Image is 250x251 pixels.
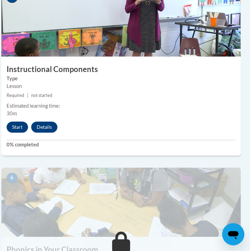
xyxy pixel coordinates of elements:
img: Course Image [1,168,241,237]
button: Start [7,122,28,133]
iframe: Button to launch messaging window [222,223,244,245]
span: 30m [7,110,17,116]
div: Estimated learning time: [7,102,236,110]
span: | [27,93,28,98]
span: 6 [7,173,18,183]
span: Required [7,93,24,98]
button: Details [31,122,57,133]
label: 0% completed [7,141,236,149]
h3: Instructional Components [1,64,241,75]
span: not started [31,93,52,98]
label: Type [7,75,236,82]
div: Lesson [7,82,236,90]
